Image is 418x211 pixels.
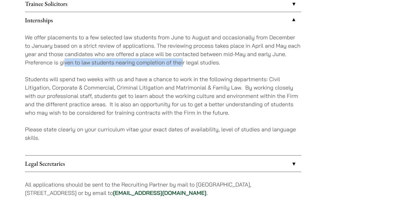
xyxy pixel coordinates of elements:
a: Internships [25,12,301,28]
p: Students will spend two weeks with us and have a chance to work in the following departments: Civ... [25,75,301,117]
a: Legal Secretaries [25,156,301,172]
p: Please state clearly on your curriculum vitae your exact dates of availability, level of studies ... [25,125,301,142]
div: Internships [25,28,301,155]
p: We offer placements to a few selected law students from June to August and occasionally from Dece... [25,33,301,67]
p: All applications should be sent to the Recruiting Partner by mail to [GEOGRAPHIC_DATA], [STREET_A... [25,180,301,197]
a: [EMAIL_ADDRESS][DOMAIN_NAME] [113,189,207,196]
